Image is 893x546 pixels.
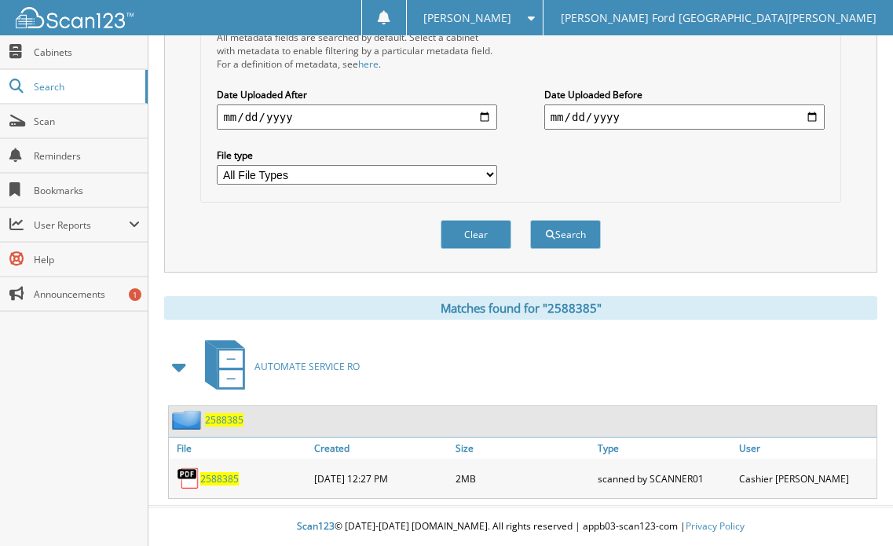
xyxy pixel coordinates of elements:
span: Search [34,80,137,93]
span: AUTOMATE SERVICE RO [254,360,360,373]
button: Search [530,220,601,249]
a: AUTOMATE SERVICE RO [196,335,360,398]
div: 1 [129,288,141,301]
span: Bookmarks [34,184,140,197]
div: © [DATE]-[DATE] [DOMAIN_NAME]. All rights reserved | appb03-scan123-com | [148,508,893,546]
img: scan123-logo-white.svg [16,7,134,28]
span: [PERSON_NAME] Ford [GEOGRAPHIC_DATA][PERSON_NAME] [561,13,877,23]
a: Created [310,438,452,459]
a: User [735,438,877,459]
label: File type [217,148,497,162]
a: 2588385 [205,413,243,427]
label: Date Uploaded After [217,88,497,101]
a: here [358,57,379,71]
img: folder2.png [172,410,205,430]
a: Type [594,438,735,459]
a: Privacy Policy [686,519,745,533]
a: File [169,438,310,459]
span: Help [34,253,140,266]
span: Scan123 [297,519,335,533]
input: end [544,104,825,130]
span: Cabinets [34,46,140,59]
span: User Reports [34,218,129,232]
div: Cashier [PERSON_NAME] [735,463,877,494]
input: start [217,104,497,130]
div: scanned by SCANNER01 [594,463,735,494]
div: All metadata fields are searched by default. Select a cabinet with metadata to enable filtering b... [217,31,497,71]
span: Reminders [34,149,140,163]
div: [DATE] 12:27 PM [310,463,452,494]
a: 2588385 [200,472,239,486]
button: Clear [441,220,511,249]
div: Matches found for "2588385" [164,296,877,320]
label: Date Uploaded Before [544,88,825,101]
img: PDF.png [177,467,200,490]
span: Scan [34,115,140,128]
a: Size [452,438,593,459]
span: Announcements [34,288,140,301]
span: [PERSON_NAME] [423,13,511,23]
div: 2MB [452,463,593,494]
